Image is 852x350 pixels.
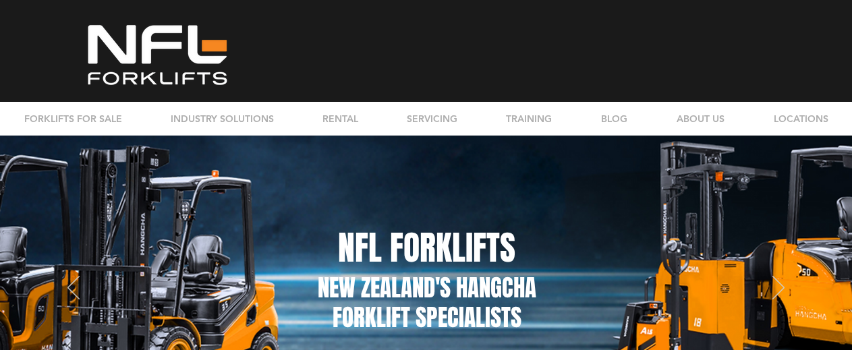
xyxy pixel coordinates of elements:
p: INDUSTRY SOLUTIONS [164,102,281,136]
p: ABOUT US [670,102,731,136]
p: FORKLIFTS FOR SALE [18,102,129,136]
a: SERVICING [382,102,481,136]
p: SERVICING [400,102,464,136]
span: NEW ZEALAND'S HANGCHA FORKLIFT SPECIALISTS [318,270,536,335]
p: LOCATIONS [767,102,835,136]
span: NFL FORKLIFTS [338,223,515,272]
a: BLOG [576,102,652,136]
p: TRAINING [499,102,559,136]
a: TRAINING [481,102,576,136]
button: Next [772,276,785,301]
div: LOCATIONS [749,102,852,136]
button: Previous [67,276,80,301]
div: ABOUT US [652,102,749,136]
p: BLOG [594,102,634,136]
a: INDUSTRY SOLUTIONS [146,102,297,136]
p: RENTAL [316,102,365,136]
a: RENTAL [297,102,382,136]
img: NFL White_LG clearcut.png [80,22,235,88]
